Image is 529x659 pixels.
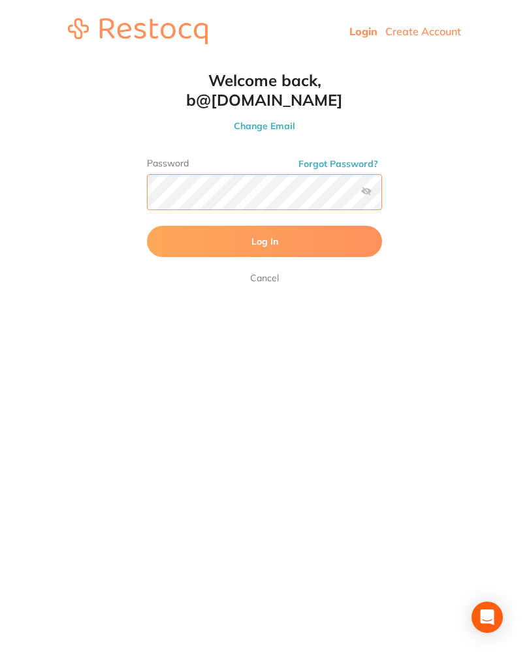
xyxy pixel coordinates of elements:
[147,226,382,257] button: Log In
[147,158,382,169] label: Password
[248,270,281,286] a: Cancel
[68,18,208,44] img: restocq_logo.svg
[385,25,461,38] a: Create Account
[121,70,408,110] h1: Welcome back, b@[DOMAIN_NAME]
[251,236,278,247] span: Log In
[121,120,408,132] button: Change Email
[295,158,382,170] button: Forgot Password?
[472,602,503,633] div: Open Intercom Messenger
[349,25,377,38] a: Login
